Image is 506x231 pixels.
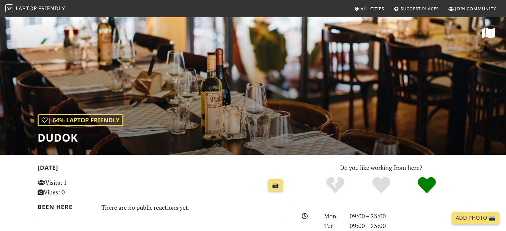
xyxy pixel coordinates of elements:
[320,221,345,231] div: Tue
[446,3,499,15] a: Join Community
[38,5,65,12] span: Friendly
[351,3,387,15] a: All Cities
[361,6,384,12] span: All Cities
[38,164,286,174] h2: [DATE]
[38,178,115,197] p: Visits: 1 Vibes: 0
[38,114,123,126] div: | 64% Laptop Friendly
[346,221,473,231] div: 09:00 – 23:00
[294,163,469,173] p: Do you like working from here?
[101,202,286,213] div: There are no public reactions yet.
[5,3,65,15] a: LaptopFriendly LaptopFriendly
[320,211,345,221] div: Mon
[268,179,283,192] a: 📸
[404,176,450,194] div: Definitely!
[358,176,404,194] div: Yes
[455,6,496,12] span: Join Community
[38,131,123,144] h1: Dudok
[346,211,473,221] div: 09:00 – 23:00
[312,176,358,194] div: No
[38,203,94,210] h2: Been here
[401,6,439,12] span: Suggest Places
[5,4,13,12] img: LaptopFriendly
[16,5,37,12] span: Laptop
[452,212,499,224] a: Add Photo 📸
[391,3,442,15] a: Suggest Places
